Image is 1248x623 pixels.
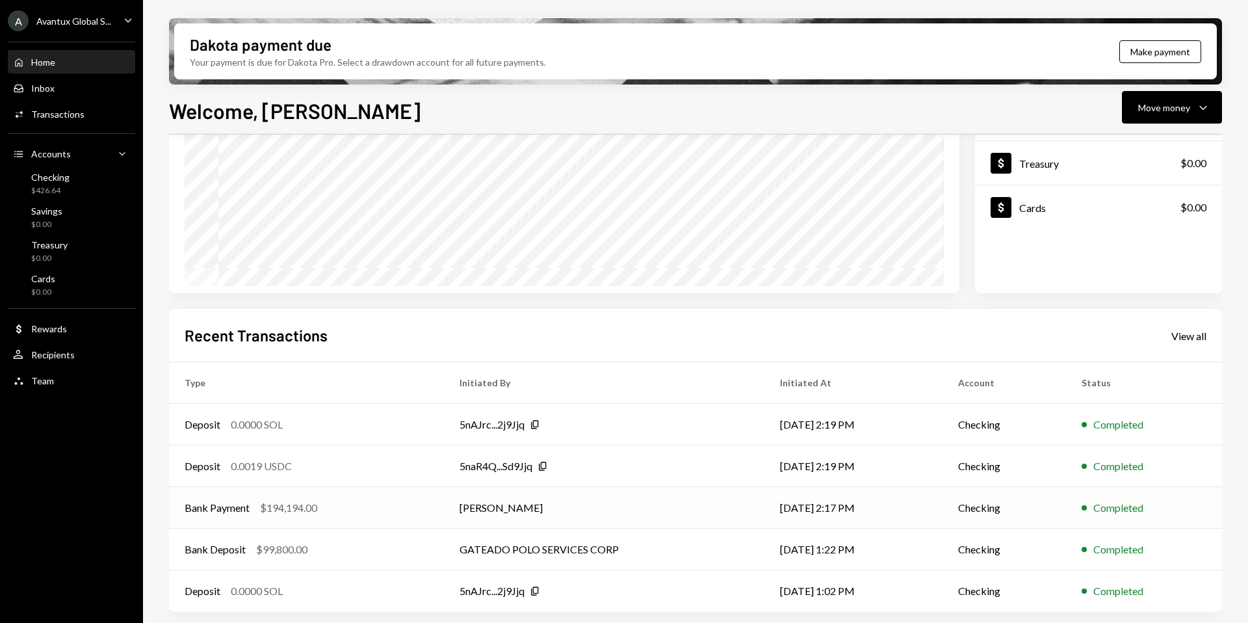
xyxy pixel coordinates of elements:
th: Type [169,362,444,404]
td: Checking [942,445,1066,487]
td: GATEADO POLO SERVICES CORP [444,529,764,570]
div: Completed [1093,417,1143,432]
td: Checking [942,570,1066,612]
a: Recipients [8,343,135,366]
h2: Recent Transactions [185,325,328,346]
th: Account [942,362,1066,404]
div: Bank Deposit [185,542,246,557]
div: Avantux Global S... [36,16,111,27]
a: Cards$0.00 [975,185,1222,229]
button: Make payment [1119,40,1201,63]
td: [DATE] 2:19 PM [764,404,942,445]
a: Inbox [8,76,135,99]
div: Dakota payment due [190,34,331,55]
button: Move money [1122,91,1222,124]
div: Team [31,375,54,386]
div: A [8,10,29,31]
a: Accounts [8,142,135,165]
div: $99,800.00 [256,542,307,557]
th: Status [1066,362,1222,404]
div: Completed [1093,583,1143,599]
div: $0.00 [31,287,55,298]
div: Treasury [31,239,68,250]
a: Home [8,50,135,73]
div: $0.00 [1180,155,1206,171]
a: Treasury$0.00 [8,235,135,267]
div: 0.0000 SOL [231,417,283,432]
div: $426.64 [31,185,70,196]
a: View all [1171,328,1206,343]
div: Deposit [185,417,220,432]
td: [DATE] 2:17 PM [764,487,942,529]
div: Inbox [31,83,55,94]
th: Initiated At [764,362,942,404]
div: $0.00 [31,219,62,230]
td: [PERSON_NAME] [444,487,764,529]
div: Completed [1093,500,1143,516]
div: View all [1171,330,1206,343]
td: Checking [942,487,1066,529]
div: Move money [1138,101,1190,114]
th: Initiated By [444,362,764,404]
div: 5naR4Q...Sd9Jjq [460,458,532,474]
td: [DATE] 1:22 PM [764,529,942,570]
div: Home [31,57,55,68]
a: Team [8,369,135,392]
div: 5nAJrc...2j9Jjq [460,417,525,432]
div: 0.0019 USDC [231,458,292,474]
div: $0.00 [1180,200,1206,215]
div: Bank Payment [185,500,250,516]
div: Your payment is due for Dakota Pro. Select a drawdown account for all future payments. [190,55,546,69]
div: Transactions [31,109,84,120]
a: Savings$0.00 [8,202,135,233]
a: Rewards [8,317,135,340]
td: Checking [942,404,1066,445]
div: Deposit [185,458,220,474]
div: Cards [1019,202,1046,214]
a: Cards$0.00 [8,269,135,300]
div: Treasury [1019,157,1059,170]
div: $194,194.00 [260,500,317,516]
div: Rewards [31,323,67,334]
a: Checking$426.64 [8,168,135,199]
h1: Welcome, [PERSON_NAME] [169,98,421,124]
div: Deposit [185,583,220,599]
div: 5nAJrc...2j9Jjq [460,583,525,599]
td: Checking [942,529,1066,570]
td: [DATE] 2:19 PM [764,445,942,487]
div: Checking [31,172,70,183]
div: 0.0000 SOL [231,583,283,599]
td: [DATE] 1:02 PM [764,570,942,612]
div: Savings [31,205,62,217]
div: Cards [31,273,55,284]
div: Completed [1093,458,1143,474]
a: Treasury$0.00 [975,141,1222,185]
div: $0.00 [31,253,68,264]
div: Accounts [31,148,71,159]
a: Transactions [8,102,135,126]
div: Recipients [31,349,75,360]
div: Completed [1093,542,1143,557]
